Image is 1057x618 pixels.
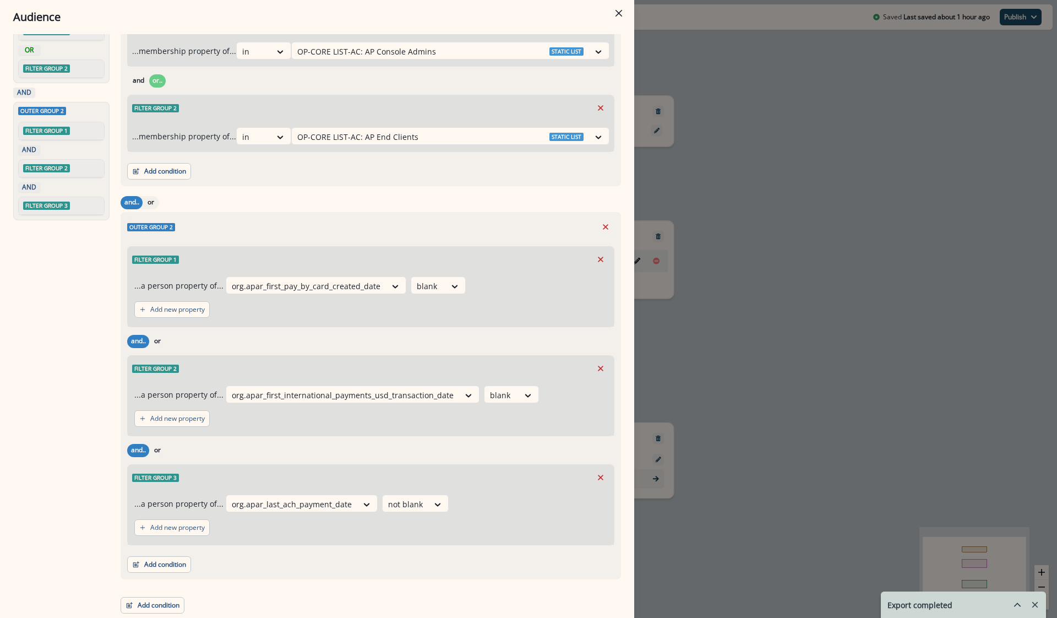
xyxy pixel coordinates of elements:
p: Add new property [150,524,205,532]
button: and.. [127,335,149,348]
button: Remove [592,469,609,486]
button: and.. [127,444,149,457]
div: Audience [13,9,621,25]
button: or.. [149,74,166,88]
button: Close [610,4,628,22]
button: and.. [121,196,143,209]
p: Add new property [150,306,205,313]
button: Remove [592,100,609,116]
p: Add new property [150,415,205,422]
span: Outer group 2 [127,223,175,231]
button: Add condition [127,163,191,180]
p: ...membership property of... [132,131,236,142]
button: and [127,74,149,88]
button: or [149,335,166,348]
p: AND [15,88,33,97]
button: Add new property [134,519,210,536]
span: Filter group 1 [132,256,179,264]
p: ...a person property of... [134,498,224,509]
span: Filter group 3 [23,202,70,210]
span: Outer group 2 [18,107,66,115]
button: Remove-exports [1026,597,1044,613]
span: Filter group 1 [23,127,70,135]
p: ...membership property of... [132,45,236,57]
button: Remove [592,251,609,268]
button: hide-exports [1000,592,1022,617]
button: Remove [597,219,614,235]
button: Remove [592,360,609,377]
p: ...a person property of... [134,280,224,291]
button: hide-exports [1009,597,1026,613]
span: Filter group 2 [132,104,179,112]
p: AND [20,182,38,192]
button: Add condition [121,597,184,614]
span: Filter group 2 [132,365,179,373]
button: Add new property [134,301,210,318]
p: AND [20,145,38,155]
button: Add condition [127,556,191,573]
button: or [143,196,159,209]
p: OR [20,45,38,55]
span: Filter group 2 [23,164,70,172]
button: Add new property [134,410,210,427]
p: Export completed [887,599,952,611]
button: or [149,444,166,457]
span: Filter group 3 [132,474,179,482]
p: ...a person property of... [134,389,224,400]
span: Filter group 2 [23,64,70,73]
